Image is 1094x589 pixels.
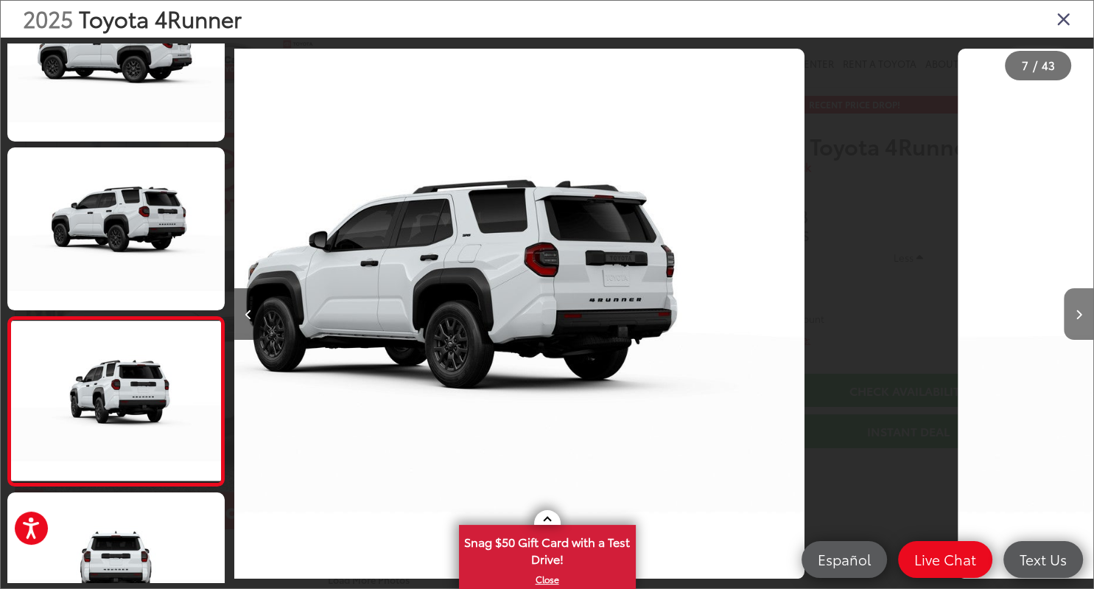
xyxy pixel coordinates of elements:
[810,550,878,568] span: Español
[1012,550,1074,568] span: Text Us
[802,541,887,578] a: Español
[22,49,881,579] div: 2025 Toyota 4Runner SR5 5
[23,2,73,34] span: 2025
[9,321,222,481] img: 2025 Toyota 4Runner SR5
[234,288,264,340] button: Previous image
[460,526,634,571] span: Snag $50 Gift Card with a Test Drive!
[907,550,983,568] span: Live Chat
[5,145,226,311] img: 2025 Toyota 4Runner SR5
[1056,9,1071,28] i: Close gallery
[1042,57,1055,73] span: 43
[898,541,992,578] a: Live Chat
[79,2,242,34] span: Toyota 4Runner
[1064,288,1093,340] button: Next image
[1003,541,1083,578] a: Text Us
[1022,57,1028,73] span: 7
[98,49,804,579] img: 2025 Toyota 4Runner SR5
[1031,60,1039,71] span: /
